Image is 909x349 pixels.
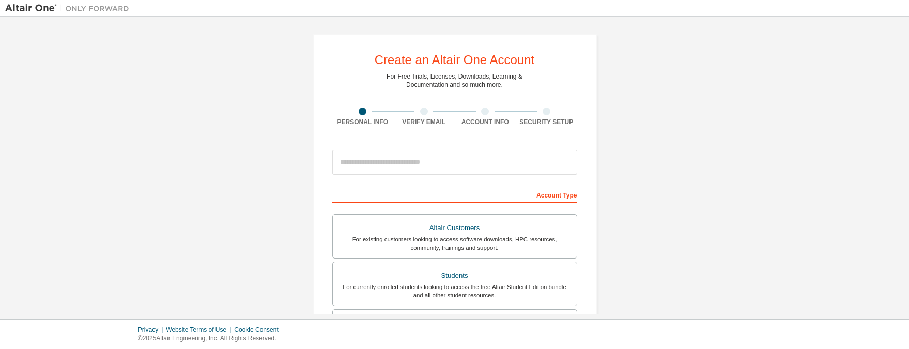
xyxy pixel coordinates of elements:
[332,118,394,126] div: Personal Info
[455,118,516,126] div: Account Info
[387,72,522,89] div: For Free Trials, Licenses, Downloads, Learning & Documentation and so much more.
[375,54,535,66] div: Create an Altair One Account
[138,326,166,334] div: Privacy
[339,268,571,283] div: Students
[234,326,284,334] div: Cookie Consent
[332,186,577,203] div: Account Type
[166,326,234,334] div: Website Terms of Use
[339,235,571,252] div: For existing customers looking to access software downloads, HPC resources, community, trainings ...
[5,3,134,13] img: Altair One
[138,334,285,343] p: © 2025 Altair Engineering, Inc. All Rights Reserved.
[339,221,571,235] div: Altair Customers
[393,118,455,126] div: Verify Email
[339,283,571,299] div: For currently enrolled students looking to access the free Altair Student Edition bundle and all ...
[516,118,577,126] div: Security Setup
